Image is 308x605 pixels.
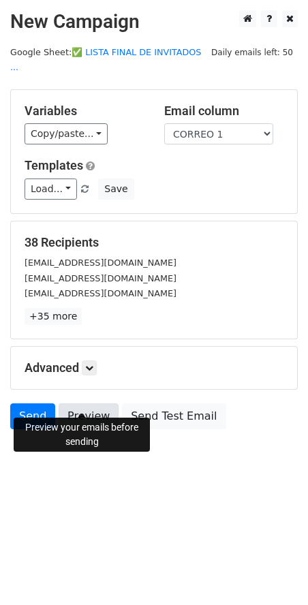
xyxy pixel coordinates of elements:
h2: New Campaign [10,10,298,33]
div: Preview your emails before sending [14,418,150,452]
a: Load... [25,179,77,200]
a: Templates [25,158,83,172]
a: ✅ LISTA FINAL DE INVITADOS ... [10,47,201,73]
div: Widget de chat [240,540,308,605]
iframe: Chat Widget [240,540,308,605]
small: Google Sheet: [10,47,201,73]
span: Daily emails left: 50 [206,45,298,60]
h5: Email column [164,104,283,119]
a: +35 more [25,308,82,325]
small: [EMAIL_ADDRESS][DOMAIN_NAME] [25,288,176,298]
h5: Variables [25,104,144,119]
a: Copy/paste... [25,123,108,144]
small: [EMAIL_ADDRESS][DOMAIN_NAME] [25,273,176,283]
button: Save [98,179,134,200]
h5: Advanced [25,360,283,375]
a: Send [10,403,55,429]
a: Daily emails left: 50 [206,47,298,57]
small: [EMAIL_ADDRESS][DOMAIN_NAME] [25,258,176,268]
a: Preview [59,403,119,429]
a: Send Test Email [122,403,226,429]
h5: 38 Recipients [25,235,283,250]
